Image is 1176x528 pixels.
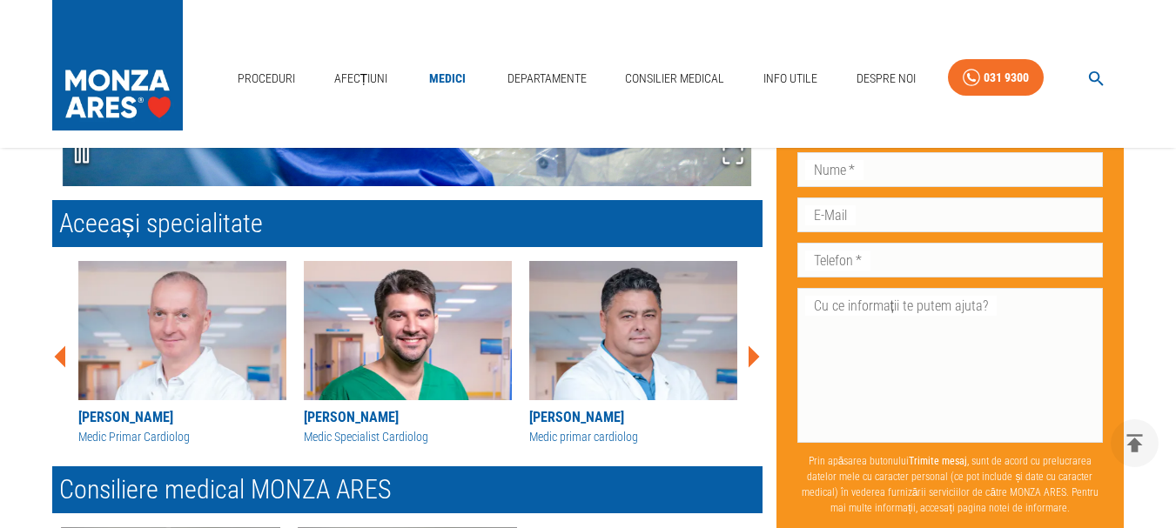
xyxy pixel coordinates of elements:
div: Medic Specialist Cardiolog [304,428,512,446]
button: delete [1111,419,1159,467]
a: [PERSON_NAME]Medic primar cardiolog [529,261,737,446]
a: [PERSON_NAME]Medic Specialist Cardiolog [304,261,512,446]
a: Consilier Medical [618,61,731,97]
div: [PERSON_NAME] [78,407,286,428]
h2: Aceeași specialitate [52,200,763,247]
div: [PERSON_NAME] [529,407,737,428]
a: Afecțiuni [327,61,395,97]
div: [PERSON_NAME] [304,407,512,428]
div: Medic primar cardiolog [529,428,737,446]
button: Open Fullscreen [703,124,763,186]
a: Proceduri [231,61,302,97]
a: Medici [420,61,475,97]
b: Trimite mesaj [909,454,967,466]
img: Dr. Adnan Mustafa [304,261,512,400]
div: 031 9300 [984,67,1029,89]
a: Departamente [501,61,594,97]
a: Info Utile [756,61,824,97]
button: Play or Pause Slideshow [52,124,111,186]
div: Medic Primar Cardiolog [78,428,286,446]
h2: Consiliere medical MONZA ARES [52,466,763,513]
a: [PERSON_NAME]Medic Primar Cardiolog [78,261,286,446]
a: 031 9300 [948,59,1044,97]
a: Despre Noi [850,61,923,97]
p: Prin apăsarea butonului , sunt de acord cu prelucrarea datelor mele cu caracter personal (ce pot ... [797,445,1104,522]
